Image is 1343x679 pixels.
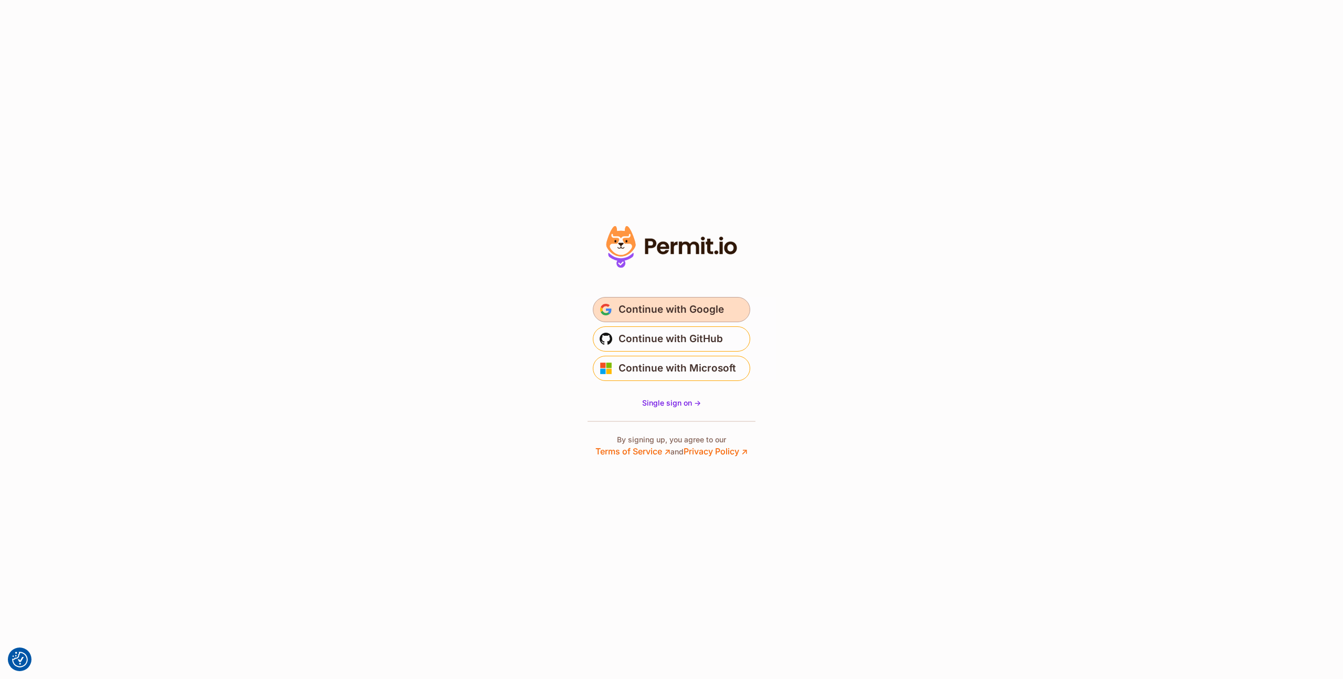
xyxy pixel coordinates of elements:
[642,398,701,407] span: Single sign on ->
[593,297,750,322] button: Continue with Google
[619,360,736,377] span: Continue with Microsoft
[595,446,670,457] a: Terms of Service ↗
[12,652,28,667] button: Consent Preferences
[619,331,723,347] span: Continue with GitHub
[684,446,748,457] a: Privacy Policy ↗
[595,434,748,458] p: By signing up, you agree to our and
[593,326,750,352] button: Continue with GitHub
[593,356,750,381] button: Continue with Microsoft
[619,301,724,318] span: Continue with Google
[12,652,28,667] img: Revisit consent button
[642,398,701,408] a: Single sign on ->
